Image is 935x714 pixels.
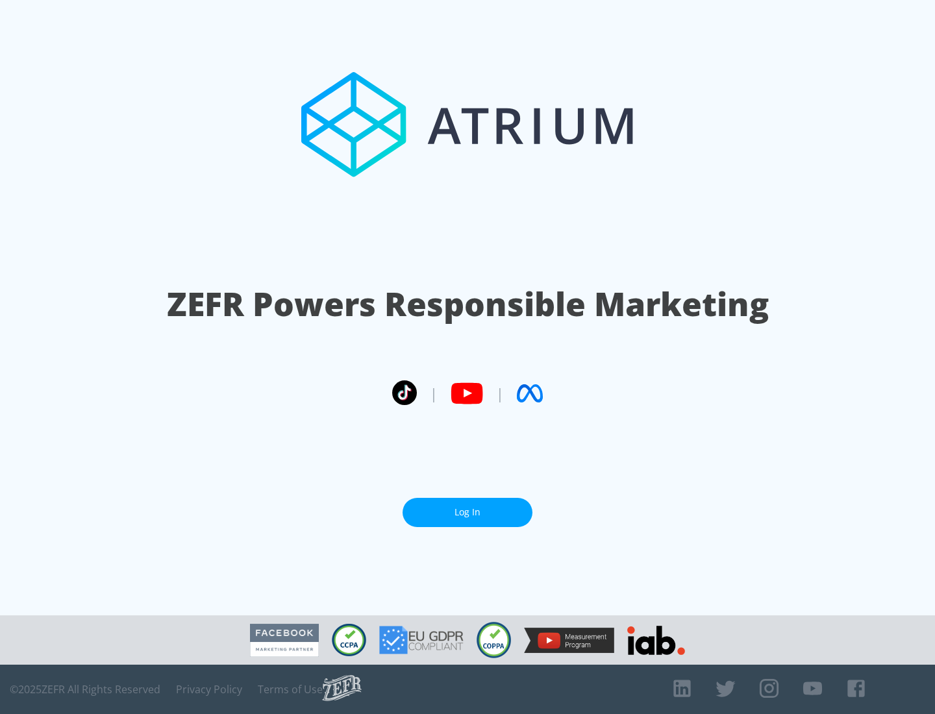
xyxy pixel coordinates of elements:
a: Privacy Policy [176,683,242,696]
a: Log In [403,498,532,527]
a: Terms of Use [258,683,323,696]
span: | [430,384,438,403]
span: © 2025 ZEFR All Rights Reserved [10,683,160,696]
img: GDPR Compliant [379,626,464,654]
h1: ZEFR Powers Responsible Marketing [167,282,769,326]
img: CCPA Compliant [332,624,366,656]
img: YouTube Measurement Program [524,628,614,653]
img: Facebook Marketing Partner [250,624,319,657]
span: | [496,384,504,403]
img: COPPA Compliant [477,622,511,658]
img: IAB [627,626,685,655]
